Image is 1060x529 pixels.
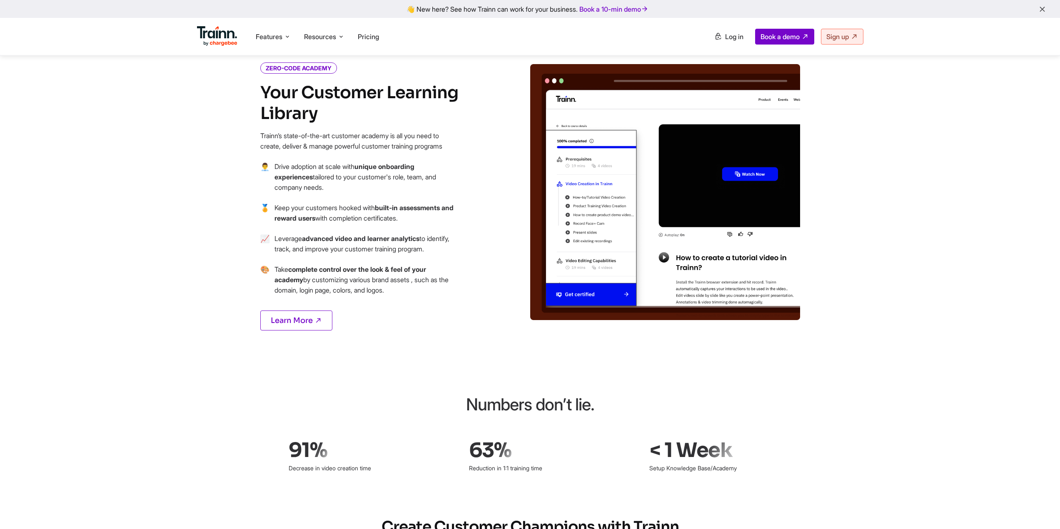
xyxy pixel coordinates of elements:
p: Leverage to identify, track, and improve your customer training program. [274,233,460,254]
p: Decrease in video creation time [289,461,409,475]
span: → [260,203,269,233]
a: Pricing [358,32,379,41]
p: Drive adoption at scale with tailored to your customer's role, team, and company needs. [274,161,460,193]
a: Log in [709,29,748,44]
iframe: Chat Widget [1018,489,1060,529]
span: Log in [725,32,743,41]
p: Setup Knowledge Base/Academy [649,461,770,475]
b: 91% [289,440,329,461]
img: video creation | saas learning management system [530,64,800,320]
span: → [260,233,269,264]
a: Sign up [821,29,863,45]
a: Book a demo [755,29,814,45]
img: Trainn Logo [197,26,238,46]
span: Book a demo [761,32,800,41]
p: Trainn’s state-of-the-art customer academy is all you need to create, deliver & manage powerful c... [260,131,460,151]
b: built-in assessments and reward users [274,204,454,222]
a: Book a 10-min demo [578,3,650,15]
h4: Your Customer Learning Library [260,82,460,124]
span: → [260,264,269,305]
a: Learn More [260,310,332,330]
span: Resources [304,32,336,41]
p: Take by customizing various brand assets , such as the domain, login page, colors, and logos. [274,264,460,296]
b: advanced video and learner analytics [302,234,419,243]
span: Sign up [826,32,849,41]
span: → [260,161,269,203]
b: unique onboarding experiences [274,162,414,181]
b: complete control over the look & feel of your academy [274,265,426,284]
b: 63% [469,440,513,461]
p: Reduction in 1:1 training time [469,461,590,475]
p: Keep your customers hooked with with completion certificates. [274,203,460,224]
span: Features [256,32,282,41]
i: ZERO-CODE ACADEMY [260,62,337,74]
b: < 1 Week [649,440,734,461]
div: 👋 New here? See how Trainn can work for your business. [5,5,1055,13]
div: Numbers don’t lie. [337,392,724,417]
